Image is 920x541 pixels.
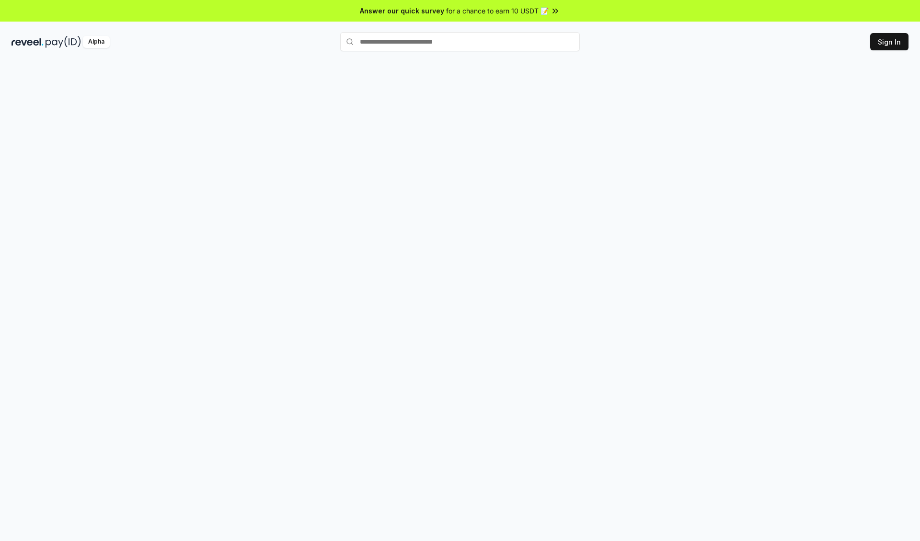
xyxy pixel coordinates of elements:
img: pay_id [46,36,81,48]
img: reveel_dark [11,36,44,48]
span: for a chance to earn 10 USDT 📝 [446,6,549,16]
button: Sign In [870,33,908,50]
span: Answer our quick survey [360,6,444,16]
div: Alpha [83,36,110,48]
